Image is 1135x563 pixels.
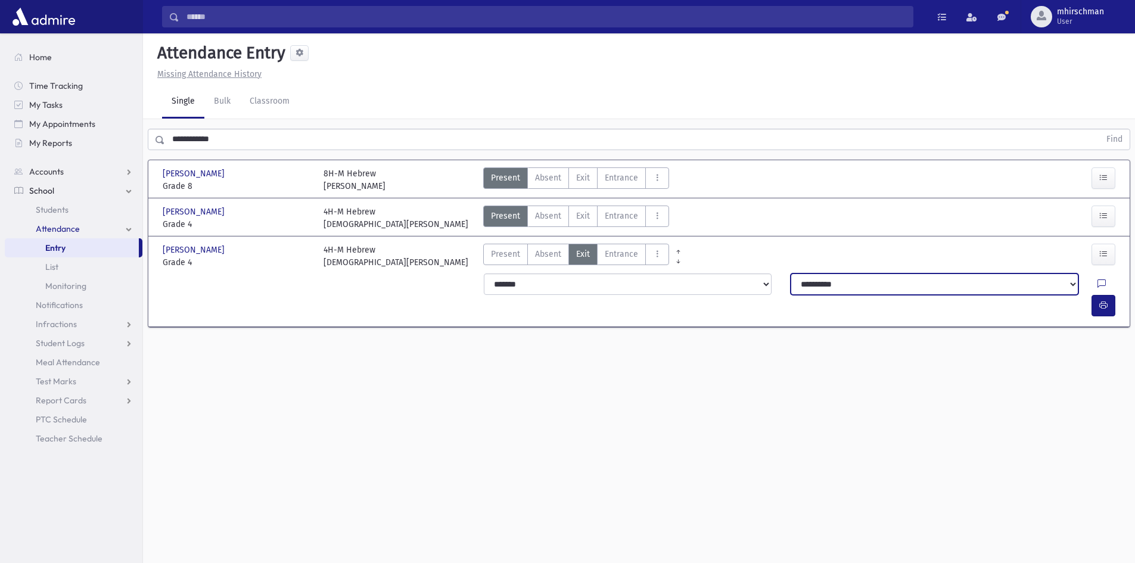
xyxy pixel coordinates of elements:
span: Exit [576,172,590,184]
a: Student Logs [5,334,142,353]
span: Entrance [605,210,638,222]
h5: Attendance Entry [153,43,285,63]
span: PTC Schedule [36,414,87,425]
span: School [29,185,54,196]
a: Accounts [5,162,142,181]
span: [PERSON_NAME] [163,167,227,180]
span: Grade 4 [163,256,312,269]
span: Absent [535,210,561,222]
span: Report Cards [36,395,86,406]
span: Accounts [29,166,64,177]
a: Missing Attendance History [153,69,262,79]
a: School [5,181,142,200]
a: Attendance [5,219,142,238]
a: List [5,257,142,276]
span: Test Marks [36,376,76,387]
span: Absent [535,248,561,260]
img: AdmirePro [10,5,78,29]
div: AttTypes [483,206,669,231]
span: [PERSON_NAME] [163,206,227,218]
span: Absent [535,172,561,184]
div: 8H-M Hebrew [PERSON_NAME] [324,167,385,192]
div: AttTypes [483,167,669,192]
a: Entry [5,238,139,257]
a: My Reports [5,133,142,153]
span: Entrance [605,172,638,184]
div: 4H-M Hebrew [DEMOGRAPHIC_DATA][PERSON_NAME] [324,244,468,269]
span: Present [491,172,520,184]
span: My Appointments [29,119,95,129]
span: User [1057,17,1104,26]
button: Find [1099,129,1130,150]
span: Teacher Schedule [36,433,102,444]
a: Monitoring [5,276,142,296]
span: Grade 4 [163,218,312,231]
a: Meal Attendance [5,353,142,372]
a: Teacher Schedule [5,429,142,448]
a: My Tasks [5,95,142,114]
span: Student Logs [36,338,85,349]
a: Classroom [240,85,299,119]
span: Students [36,204,69,215]
a: Infractions [5,315,142,334]
a: Notifications [5,296,142,315]
span: My Reports [29,138,72,148]
a: Home [5,48,142,67]
a: Bulk [204,85,240,119]
span: Entrance [605,248,638,260]
a: Time Tracking [5,76,142,95]
a: My Appointments [5,114,142,133]
span: Time Tracking [29,80,83,91]
span: Exit [576,248,590,260]
span: Home [29,52,52,63]
span: Present [491,210,520,222]
span: Infractions [36,319,77,329]
span: Monitoring [45,281,86,291]
div: 4H-M Hebrew [DEMOGRAPHIC_DATA][PERSON_NAME] [324,206,468,231]
span: Grade 8 [163,180,312,192]
span: List [45,262,58,272]
span: Attendance [36,223,80,234]
span: Present [491,248,520,260]
a: Students [5,200,142,219]
u: Missing Attendance History [157,69,262,79]
span: Entry [45,242,66,253]
a: PTC Schedule [5,410,142,429]
span: [PERSON_NAME] [163,244,227,256]
span: Exit [576,210,590,222]
input: Search [179,6,913,27]
div: AttTypes [483,244,669,269]
span: Meal Attendance [36,357,100,368]
a: Single [162,85,204,119]
span: My Tasks [29,99,63,110]
span: Notifications [36,300,83,310]
span: mhirschman [1057,7,1104,17]
a: Report Cards [5,391,142,410]
a: Test Marks [5,372,142,391]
